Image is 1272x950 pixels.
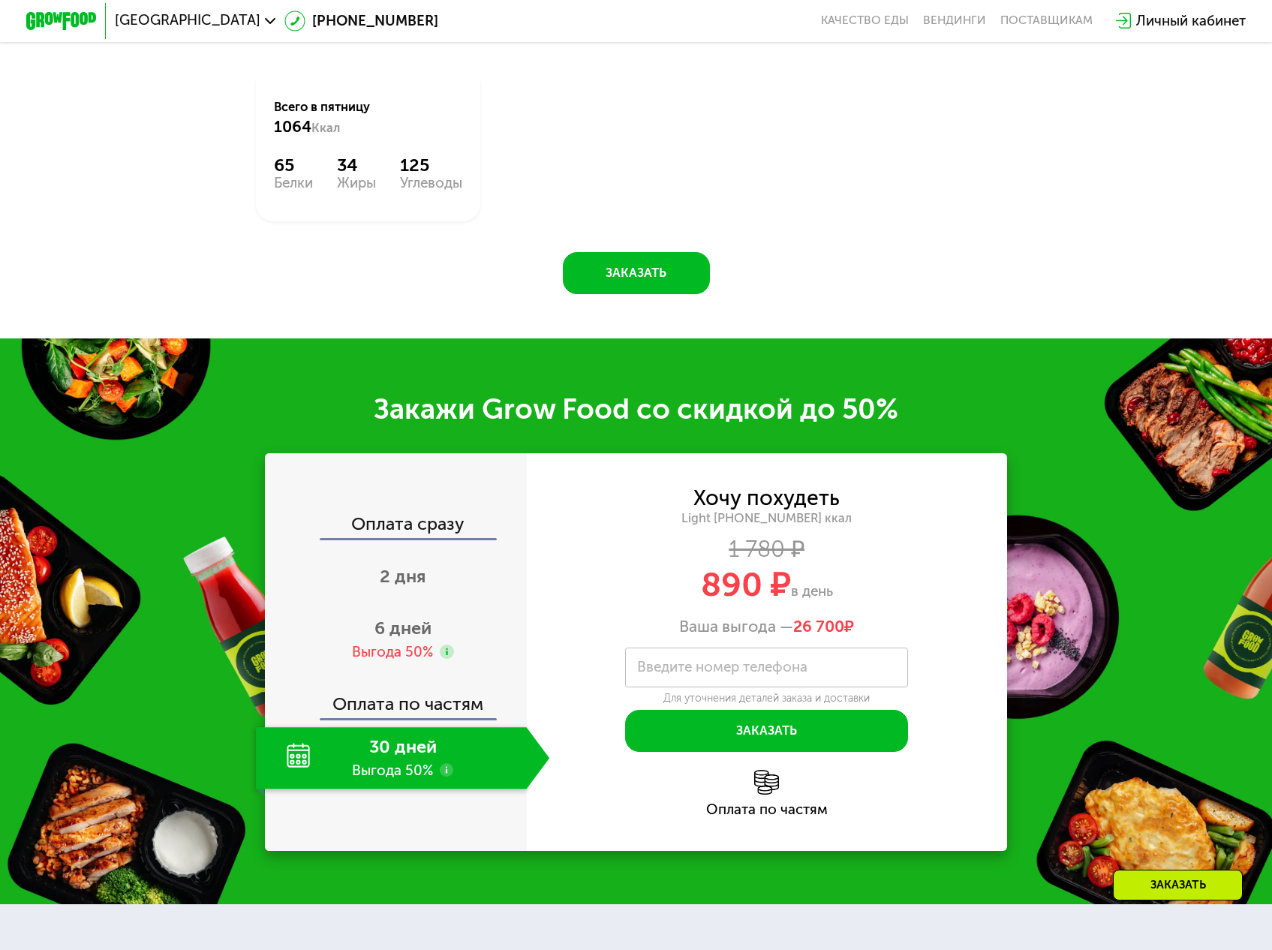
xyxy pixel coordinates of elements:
[274,155,313,176] div: 65
[400,176,462,191] div: Углеводы
[274,176,313,191] div: Белки
[284,11,439,32] a: [PHONE_NUMBER]
[754,770,779,795] img: l6xcnZfty9opOoJh.png
[337,155,376,176] div: 34
[625,692,908,705] div: Для уточнения деталей заказа и доставки
[1000,14,1093,28] div: поставщикам
[701,564,791,605] span: 890 ₽
[374,618,432,639] span: 6 дней
[266,516,526,539] div: Оплата сразу
[923,14,986,28] a: Вендинги
[400,155,462,176] div: 125
[337,176,376,191] div: Жиры
[274,98,462,137] div: Всего в пятницу
[527,540,1007,559] div: 1 780 ₽
[793,618,854,637] span: ₽
[352,642,433,662] div: Выгода 50%
[1113,870,1243,900] div: Заказать
[563,252,710,295] button: Заказать
[693,488,840,507] div: Хочу похудеть
[527,510,1007,526] div: Light [PHONE_NUMBER] ккал
[793,617,844,636] span: 26 700
[115,14,260,28] span: [GEOGRAPHIC_DATA]
[380,566,426,587] span: 2 дня
[527,803,1007,817] div: Оплата по частям
[266,678,526,718] div: Оплата по частям
[1136,11,1246,32] div: Личный кабинет
[791,582,833,600] span: в день
[625,710,908,753] button: Заказать
[274,117,311,137] span: 1064
[527,618,1007,637] div: Ваша выгода —
[311,121,340,135] span: Ккал
[637,663,807,672] label: Введите номер телефона
[821,14,909,28] a: Качество еды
